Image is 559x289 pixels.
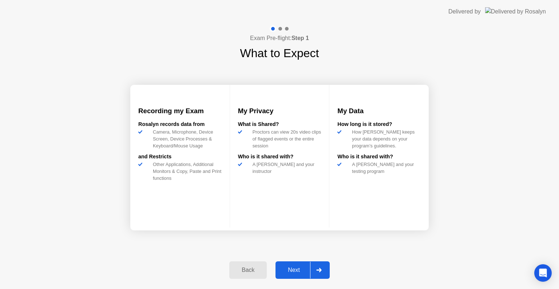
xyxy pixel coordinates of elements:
h3: Recording my Exam [138,106,222,116]
button: Next [275,261,330,279]
div: and Restricts [138,153,222,161]
h4: Exam Pre-flight: [250,34,309,43]
div: Who is it shared with? [238,153,321,161]
div: Next [278,267,310,273]
div: How long is it stored? [337,120,421,128]
h3: My Privacy [238,106,321,116]
div: Who is it shared with? [337,153,421,161]
div: What is Shared? [238,120,321,128]
div: A [PERSON_NAME] and your instructor [250,161,321,175]
div: A [PERSON_NAME] and your testing program [349,161,421,175]
button: Back [229,261,267,279]
div: Back [231,267,265,273]
h3: My Data [337,106,421,116]
div: Delivered by [448,7,481,16]
b: Step 1 [292,35,309,41]
h1: What to Expect [240,44,319,62]
div: Open Intercom Messenger [534,264,552,282]
div: Other Applications, Additional Monitors & Copy, Paste and Print functions [150,161,222,182]
div: Camera, Microphone, Device Screen, Device Processes & Keyboard/Mouse Usage [150,128,222,150]
div: Proctors can view 20s video clips of flagged events or the entire session [250,128,321,150]
div: How [PERSON_NAME] keeps your data depends on your program’s guidelines. [349,128,421,150]
div: Rosalyn records data from [138,120,222,128]
img: Delivered by Rosalyn [485,7,546,16]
